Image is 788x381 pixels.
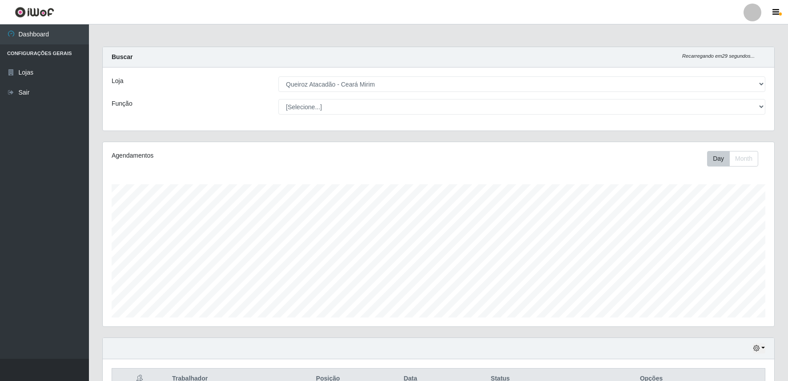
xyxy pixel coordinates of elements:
i: Recarregando em 29 segundos... [682,53,755,59]
button: Month [729,151,758,167]
div: Toolbar with button groups [707,151,765,167]
div: First group [707,151,758,167]
label: Função [112,99,133,108]
label: Loja [112,76,123,86]
img: CoreUI Logo [15,7,54,18]
button: Day [707,151,730,167]
strong: Buscar [112,53,133,60]
div: Agendamentos [112,151,376,160]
